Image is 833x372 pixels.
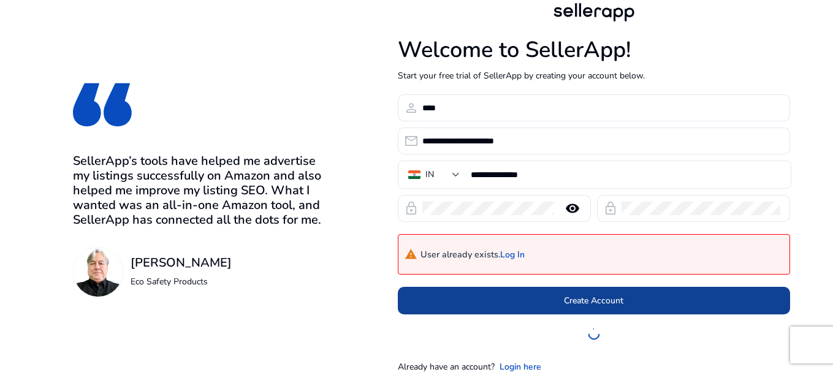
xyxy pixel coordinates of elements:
span: person [404,101,419,115]
mat-icon: warning [405,248,417,261]
span: email [404,134,419,148]
span: Create Account [564,294,623,307]
h3: [PERSON_NAME] [131,256,232,270]
h4: User already exists. [405,246,525,264]
h3: SellerApp’s tools have helped me advertise my listings successfully on Amazon and also helped me ... [73,154,335,227]
div: IN [425,168,434,181]
h1: Welcome to SellerApp! [398,37,790,63]
span: lock [404,201,419,216]
button: Create Account [398,287,790,314]
a: Log In [500,250,525,260]
mat-icon: remove_red_eye [558,201,587,216]
p: Eco Safety Products [131,275,232,288]
p: Start your free trial of SellerApp by creating your account below. [398,69,790,82]
span: lock [603,201,618,216]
